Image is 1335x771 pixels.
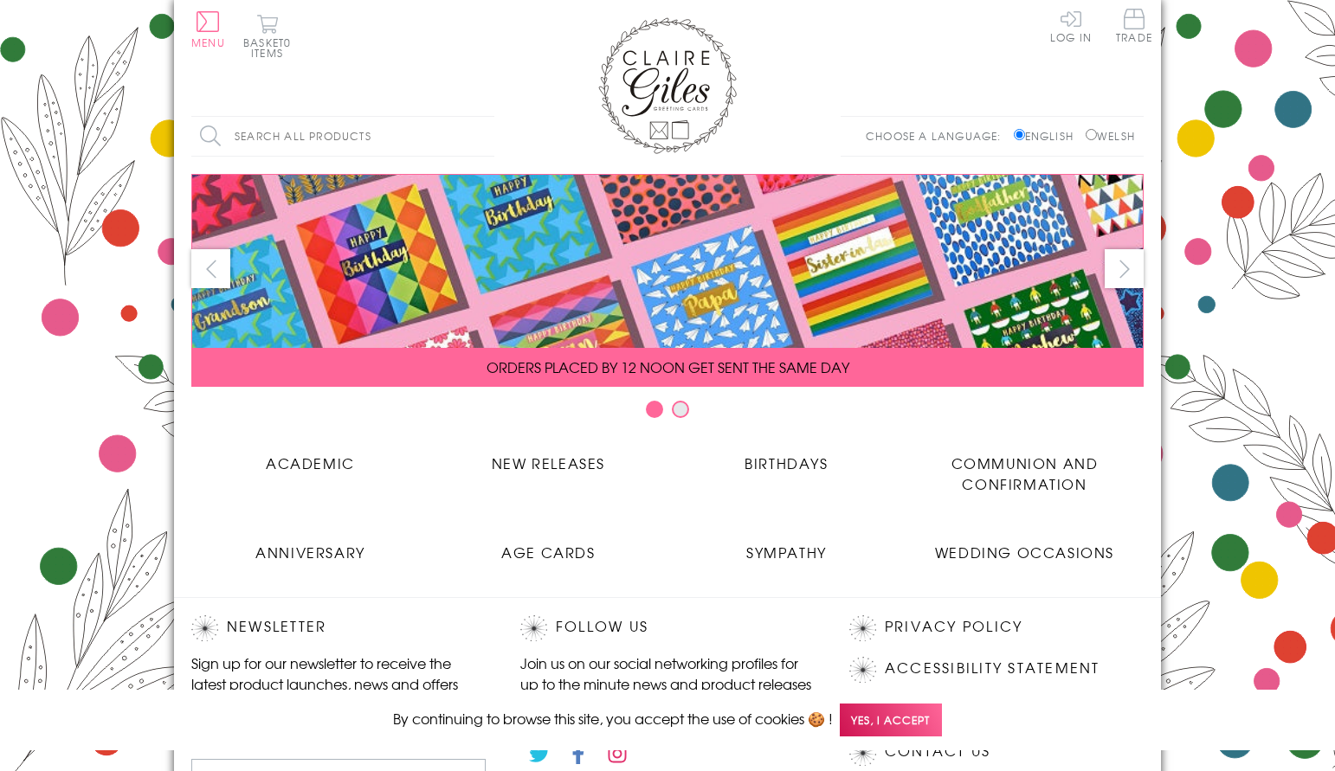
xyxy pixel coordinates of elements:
a: Sympathy [667,529,906,562]
span: Trade [1116,9,1152,42]
h2: Follow Us [520,615,815,641]
label: Welsh [1086,128,1135,144]
input: English [1014,129,1025,140]
span: Sympathy [746,542,827,562]
button: next [1105,249,1144,288]
a: Trade [1116,9,1152,46]
span: Age Cards [501,542,595,562]
span: Academic [266,453,355,473]
input: Search [477,117,494,156]
a: Wedding Occasions [906,529,1144,562]
span: Communion and Confirmation [951,453,1099,494]
div: Carousel Pagination [191,400,1144,427]
button: prev [191,249,230,288]
img: Claire Giles Greetings Cards [598,17,737,154]
button: Carousel Page 1 (Current Slide) [646,401,663,418]
button: Carousel Page 2 [672,401,689,418]
h2: Newsletter [191,615,486,641]
p: Join us on our social networking profiles for up to the minute news and product releases the mome... [520,652,815,715]
span: Birthdays [745,453,828,473]
span: Anniversary [255,542,365,562]
a: Communion and Confirmation [906,440,1144,494]
span: Yes, I accept [840,704,942,737]
span: New Releases [492,453,605,473]
span: Menu [191,35,225,50]
a: Age Cards [429,529,667,562]
a: New Releases [429,440,667,473]
p: Sign up for our newsletter to receive the latest product launches, news and offers directly to yo... [191,652,486,715]
button: Basket0 items [243,14,291,58]
a: Log In [1050,9,1092,42]
input: Search all products [191,117,494,156]
button: Menu [191,11,225,48]
a: Accessibility Statement [885,657,1100,680]
a: Birthdays [667,440,906,473]
a: Contact Us [885,740,990,763]
p: Choose a language: [866,128,1010,144]
a: Privacy Policy [885,615,1022,639]
span: Wedding Occasions [935,542,1114,562]
span: 0 items [251,35,291,61]
a: Academic [191,440,429,473]
span: ORDERS PLACED BY 12 NOON GET SENT THE SAME DAY [487,357,849,377]
input: Welsh [1086,129,1097,140]
a: Anniversary [191,529,429,562]
label: English [1014,128,1082,144]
